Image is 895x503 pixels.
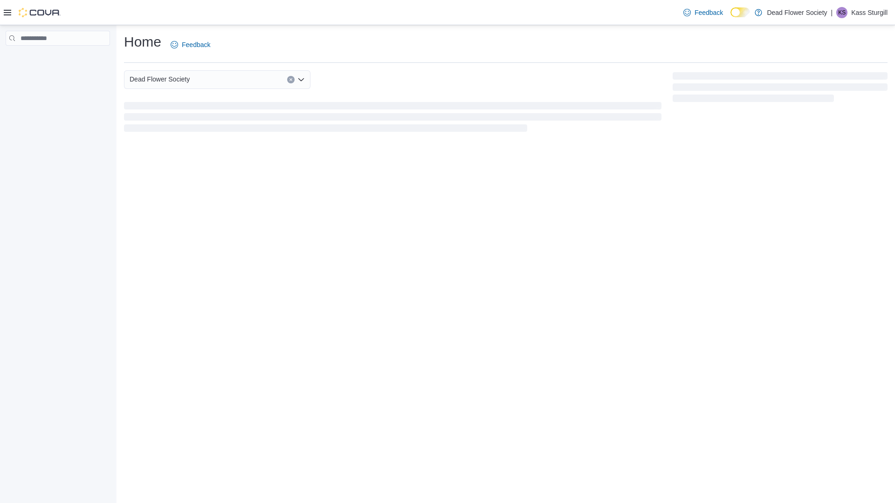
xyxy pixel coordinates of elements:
a: Feedback [167,35,214,54]
nav: Complex example [6,48,110,70]
span: Dead Flower Society [130,74,190,85]
h1: Home [124,33,161,51]
button: Clear input [287,76,295,83]
span: Loading [673,74,888,104]
p: | [831,7,833,18]
span: Feedback [695,8,723,17]
span: Feedback [182,40,210,49]
p: Kass Sturgill [851,7,888,18]
p: Dead Flower Society [767,7,827,18]
a: Feedback [680,3,727,22]
input: Dark Mode [730,7,750,17]
img: Cova [19,8,61,17]
span: Loading [124,104,661,134]
button: Open list of options [297,76,305,83]
span: Dark Mode [730,17,731,18]
span: KS [838,7,846,18]
div: Kass Sturgill [836,7,847,18]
